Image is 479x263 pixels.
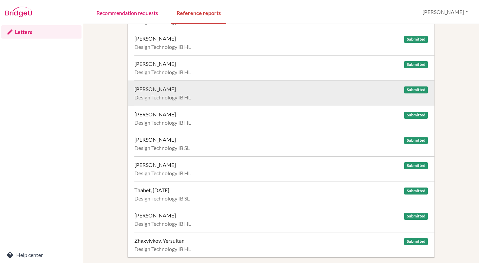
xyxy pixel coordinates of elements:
[404,162,427,169] span: Submitted
[134,182,434,207] a: Thabet, [DATE] Submitted Design Technology IB SL
[91,1,163,24] a: Recommendation requests
[134,207,434,232] a: [PERSON_NAME] Submitted Design Technology IB HL
[134,187,169,194] div: Thabet, [DATE]
[1,248,81,262] a: Help center
[404,36,427,43] span: Submitted
[171,1,226,24] a: Reference reports
[404,112,427,119] span: Submitted
[134,237,185,244] div: Zhaxylykov, Yersultan
[404,86,427,93] span: Submitted
[404,61,427,68] span: Submitted
[134,44,428,50] div: Design Technology IB HL
[134,55,434,80] a: [PERSON_NAME] Submitted Design Technology IB HL
[134,86,176,92] div: [PERSON_NAME]
[134,111,176,118] div: [PERSON_NAME]
[134,170,428,177] div: Design Technology IB HL
[134,106,434,131] a: [PERSON_NAME] Submitted Design Technology IB HL
[134,30,434,55] a: [PERSON_NAME] Submitted Design Technology IB HL
[134,246,428,252] div: Design Technology IB HL
[404,213,427,220] span: Submitted
[134,131,434,156] a: [PERSON_NAME] Submitted Design Technology IB SL
[404,137,427,144] span: Submitted
[134,145,428,151] div: Design Technology IB SL
[134,212,176,219] div: [PERSON_NAME]
[5,7,32,17] img: Bridge-U
[134,80,434,106] a: [PERSON_NAME] Submitted Design Technology IB HL
[419,6,471,18] button: [PERSON_NAME]
[1,25,81,39] a: Letters
[134,35,176,42] div: [PERSON_NAME]
[134,94,428,101] div: Design Technology IB HL
[134,156,434,182] a: [PERSON_NAME] Submitted Design Technology IB HL
[134,61,176,67] div: [PERSON_NAME]
[134,69,428,75] div: Design Technology IB HL
[404,188,427,195] span: Submitted
[134,232,434,257] a: Zhaxylykov, Yersultan Submitted Design Technology IB HL
[134,119,428,126] div: Design Technology IB HL
[404,238,427,245] span: Submitted
[134,220,428,227] div: Design Technology IB HL
[134,195,428,202] div: Design Technology IB SL
[134,162,176,168] div: [PERSON_NAME]
[134,136,176,143] div: [PERSON_NAME]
